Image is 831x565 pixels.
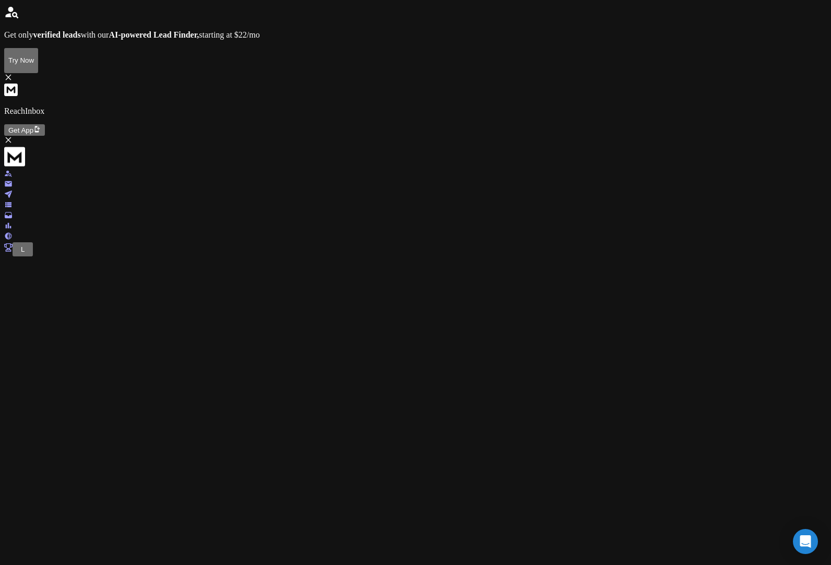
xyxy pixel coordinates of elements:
strong: AI-powered Lead Finder, [109,30,199,39]
img: logo [4,146,25,167]
button: Try Now [4,48,38,73]
div: Open Intercom Messenger [793,529,818,554]
button: L [17,244,29,255]
p: Try Now [8,56,34,64]
p: Get only with our starting at $22/mo [4,30,827,40]
span: L [21,245,25,253]
button: L [13,242,33,256]
p: ReachInbox [4,107,827,116]
button: Get App [4,124,45,136]
strong: verified leads [33,30,81,39]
